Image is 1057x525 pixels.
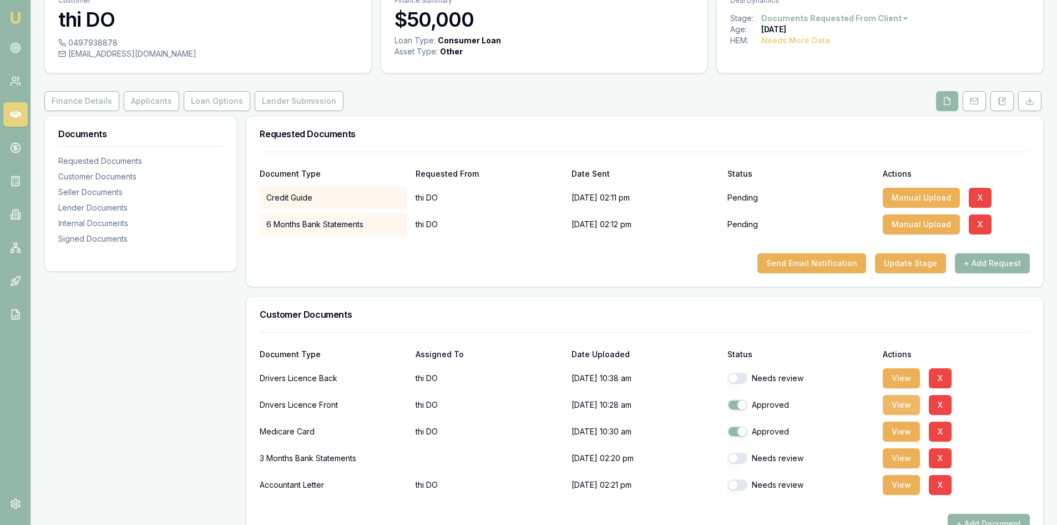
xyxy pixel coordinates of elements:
div: HEM: [730,35,761,46]
a: Lender Submission [252,91,346,111]
button: Lender Submission [255,91,343,111]
div: Assigned To [416,351,563,358]
p: [DATE] 10:38 am [572,367,719,389]
div: Needs More Data [761,35,830,46]
button: X [929,395,952,415]
p: [DATE] 10:28 am [572,394,719,416]
div: Stage: [730,13,761,24]
p: [DATE] 02:21 pm [572,474,719,496]
div: Date Sent [572,170,719,178]
a: Loan Options [181,91,252,111]
div: Document Type [260,351,407,358]
div: Requested From [416,170,563,178]
button: + Add Request [955,253,1030,273]
div: Other [440,46,463,57]
button: View [883,368,920,388]
button: X [969,214,992,234]
div: [DATE] 02:11 pm [572,187,719,209]
button: X [929,448,952,468]
p: [DATE] 02:20 pm [572,447,719,469]
div: Approved [727,426,874,437]
div: Actions [883,170,1030,178]
div: Seller Documents [58,187,223,198]
button: X [929,475,952,495]
div: Requested Documents [58,156,223,167]
button: X [929,368,952,388]
div: Internal Documents [58,218,223,229]
img: emu-icon-u.png [9,11,22,24]
button: Manual Upload [883,188,960,208]
div: Status [727,351,874,358]
p: Pending [727,192,758,203]
p: thi DO [416,213,563,236]
div: Customer Documents [58,171,223,182]
p: thi DO [416,187,563,209]
div: Age: [730,24,761,35]
p: thi DO [416,394,563,416]
div: Drivers Licence Front [260,394,407,416]
p: Pending [727,219,758,230]
div: Needs review [727,373,874,384]
button: View [883,448,920,468]
div: Actions [883,351,1030,358]
h3: thi DO [58,8,358,31]
button: Manual Upload [883,214,960,234]
button: View [883,422,920,442]
div: Signed Documents [58,233,223,244]
div: Medicare Card [260,421,407,443]
div: 0497938878 [58,37,358,48]
h3: Requested Documents [260,129,1030,138]
div: Needs review [727,479,874,491]
button: Documents Requested From Client [761,13,909,24]
div: Drivers Licence Back [260,367,407,389]
div: 6 Months Bank Statements [260,213,407,236]
div: Credit Guide [260,187,407,209]
p: thi DO [416,421,563,443]
button: X [929,422,952,442]
button: View [883,395,920,415]
div: Accountant Letter [260,474,407,496]
p: [DATE] 10:30 am [572,421,719,443]
div: Lender Documents [58,202,223,213]
button: Applicants [124,91,179,111]
div: [DATE] [761,24,786,35]
div: Approved [727,399,874,411]
h3: Customer Documents [260,310,1030,319]
button: View [883,475,920,495]
h3: $50,000 [395,8,694,31]
div: Document Type [260,170,407,178]
p: thi DO [416,367,563,389]
button: Update Stage [875,253,946,273]
button: Loan Options [184,91,250,111]
button: X [969,188,992,208]
div: Status [727,170,874,178]
div: [EMAIL_ADDRESS][DOMAIN_NAME] [58,48,358,59]
div: Consumer Loan [438,35,501,46]
a: Finance Details [44,91,122,111]
div: Needs review [727,453,874,464]
h3: Documents [58,129,223,138]
div: Loan Type: [395,35,436,46]
div: [DATE] 02:12 pm [572,213,719,236]
p: thi DO [416,474,563,496]
button: Send Email Notification [757,253,866,273]
div: Asset Type : [395,46,438,57]
div: Date Uploaded [572,351,719,358]
button: Finance Details [44,91,119,111]
div: 3 Months Bank Statements [260,447,407,469]
a: Applicants [122,91,181,111]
